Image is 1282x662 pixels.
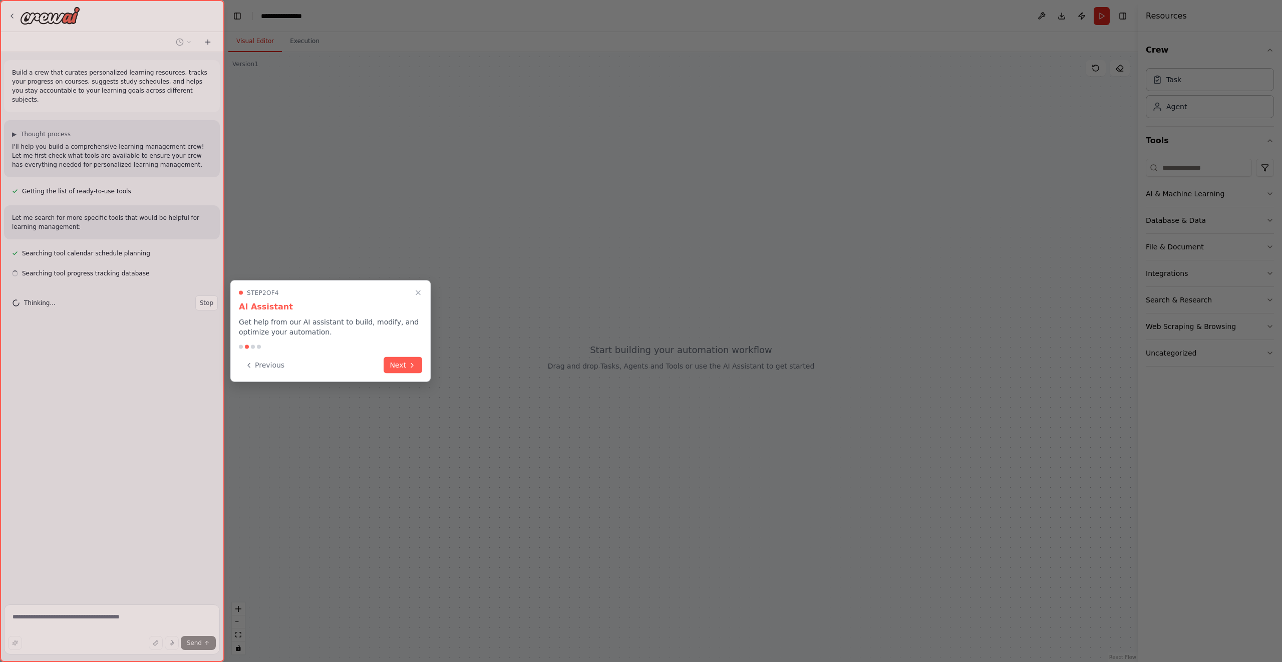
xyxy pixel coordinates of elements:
[384,357,422,374] button: Next
[239,301,422,313] h3: AI Assistant
[247,289,279,297] span: Step 2 of 4
[239,357,290,374] button: Previous
[230,9,244,23] button: Hide left sidebar
[239,317,422,337] p: Get help from our AI assistant to build, modify, and optimize your automation.
[412,287,424,299] button: Close walkthrough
